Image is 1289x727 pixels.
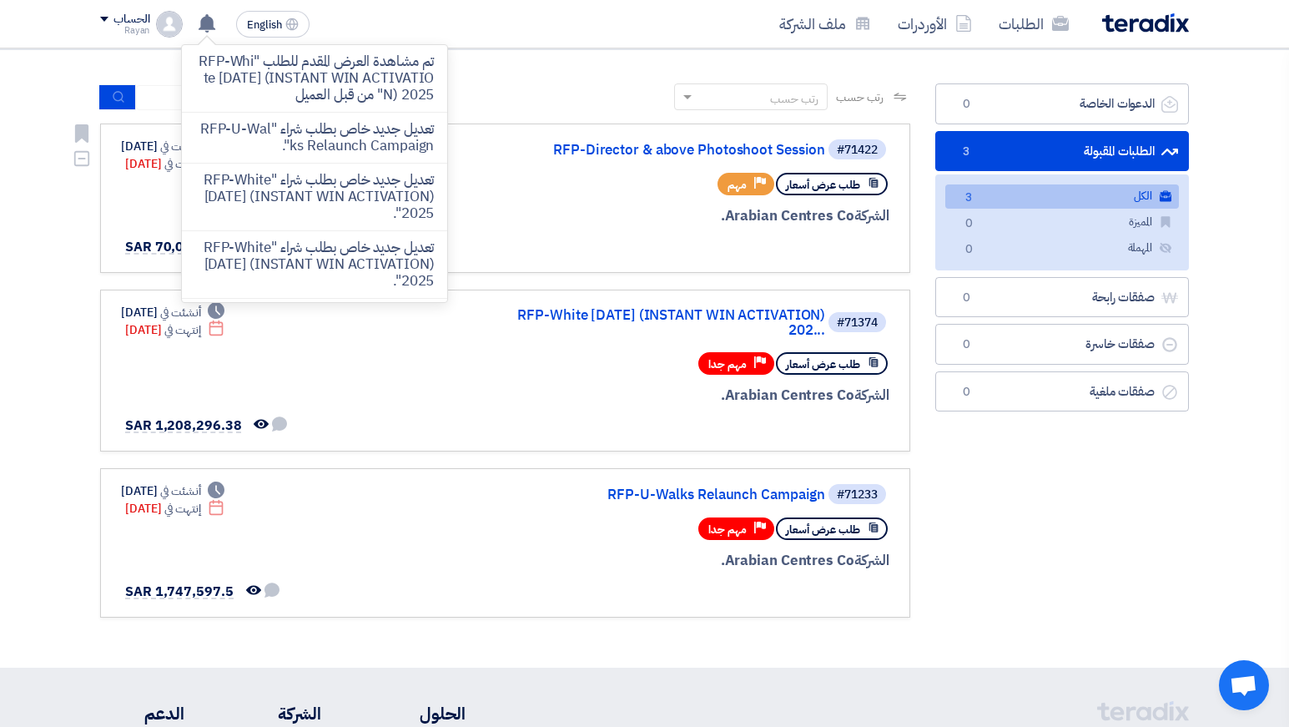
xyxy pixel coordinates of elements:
[935,83,1189,124] a: الدعوات الخاصة0
[125,582,234,602] span: SAR 1,747,597.5
[100,701,184,726] li: الدعم
[959,215,979,233] span: 0
[125,416,241,436] span: SAR 1,208,296.38
[160,138,200,155] span: أنشئت في
[956,384,976,401] span: 0
[956,144,976,160] span: 3
[125,321,224,339] div: [DATE]
[708,356,747,372] span: مهم جدا
[488,205,889,227] div: Arabian Centres Co.
[854,385,890,406] span: الشركة
[195,240,434,290] p: تعديل جديد خاص بطلب شراء "RFP-White [DATE] (INSTANT WIN ACTIVATION) 2025".
[1102,13,1189,33] img: Teradix logo
[935,324,1189,365] a: صفقات خاسرة0
[121,482,224,500] div: [DATE]
[491,487,825,502] a: RFP-U-Walks Relaunch Campaign
[836,88,884,106] span: رتب حسب
[371,701,466,726] li: الحلول
[100,26,149,35] div: Rayan
[985,4,1082,43] a: الطلبات
[959,241,979,259] span: 0
[935,277,1189,318] a: صفقات رابحة0
[935,371,1189,412] a: صفقات ملغية0
[488,385,889,406] div: Arabian Centres Co.
[195,53,434,103] p: تم مشاهدة العرض المقدم للطلب "RFP-White [DATE] (INSTANT WIN ACTIVATION) 2025" من قبل العميل
[121,138,224,155] div: [DATE]
[945,210,1179,235] a: المميزة
[854,205,890,226] span: الشركة
[786,356,860,372] span: طلب عرض أسعار
[837,489,878,501] div: #71233
[854,550,890,571] span: الشركة
[959,189,979,207] span: 3
[125,500,224,517] div: [DATE]
[956,96,976,113] span: 0
[786,177,860,193] span: طلب عرض أسعار
[160,482,200,500] span: أنشئت في
[837,144,878,156] div: #71422
[234,701,321,726] li: الشركة
[728,177,747,193] span: مهم
[945,184,1179,209] a: الكل
[491,308,825,338] a: RFP-White [DATE] (INSTANT WIN ACTIVATION) 202...
[160,304,200,321] span: أنشئت في
[935,131,1189,172] a: الطلبات المقبولة3
[491,143,825,158] a: RFP-Director & above Photoshoot Session
[837,317,878,329] div: #71374
[125,237,200,257] span: SAR 70,081
[247,19,282,31] span: English
[488,550,889,572] div: Arabian Centres Co.
[236,11,310,38] button: English
[766,4,884,43] a: ملف الشركة
[1219,660,1269,710] div: Open chat
[121,304,224,321] div: [DATE]
[956,290,976,306] span: 0
[786,522,860,538] span: طلب عرض أسعار
[136,85,370,110] input: ابحث بعنوان أو رقم الطلب
[164,155,200,173] span: إنتهت في
[708,522,747,538] span: مهم جدا
[164,500,200,517] span: إنتهت في
[195,172,434,222] p: تعديل جديد خاص بطلب شراء "RFP-White [DATE] (INSTANT WIN ACTIVATION) 2025".
[164,321,200,339] span: إنتهت في
[884,4,985,43] a: الأوردرات
[945,236,1179,260] a: المهملة
[113,13,149,27] div: الحساب
[956,336,976,353] span: 0
[125,155,224,173] div: [DATE]
[195,121,434,154] p: تعديل جديد خاص بطلب شراء "RFP-U-Walks Relaunch Campaign".
[770,90,818,108] div: رتب حسب
[156,11,183,38] img: profile_test.png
